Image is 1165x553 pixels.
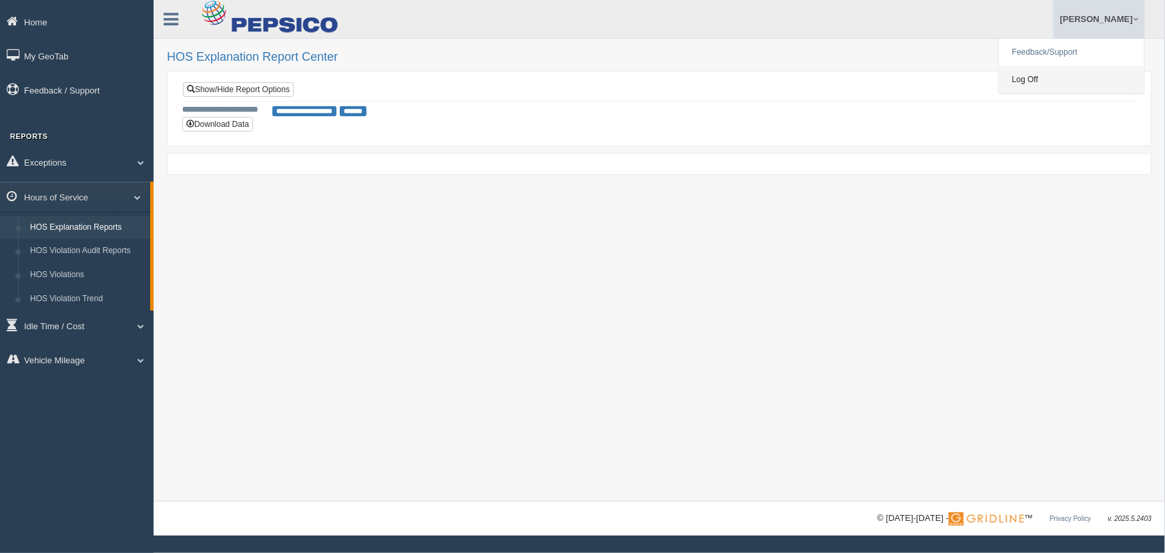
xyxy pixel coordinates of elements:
[24,263,150,287] a: HOS Violations
[999,39,1144,66] a: Feedback/Support
[24,239,150,263] a: HOS Violation Audit Reports
[1108,515,1152,522] span: v. 2025.5.2403
[182,117,253,132] button: Download Data
[949,512,1024,526] img: Gridline
[24,216,150,240] a: HOS Explanation Reports
[24,287,150,311] a: HOS Violation Trend
[1050,515,1091,522] a: Privacy Policy
[167,51,1152,64] h2: HOS Explanation Report Center
[999,66,1144,94] a: Log Off
[183,82,294,97] a: Show/Hide Report Options
[877,512,1152,526] div: © [DATE]-[DATE] - ™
